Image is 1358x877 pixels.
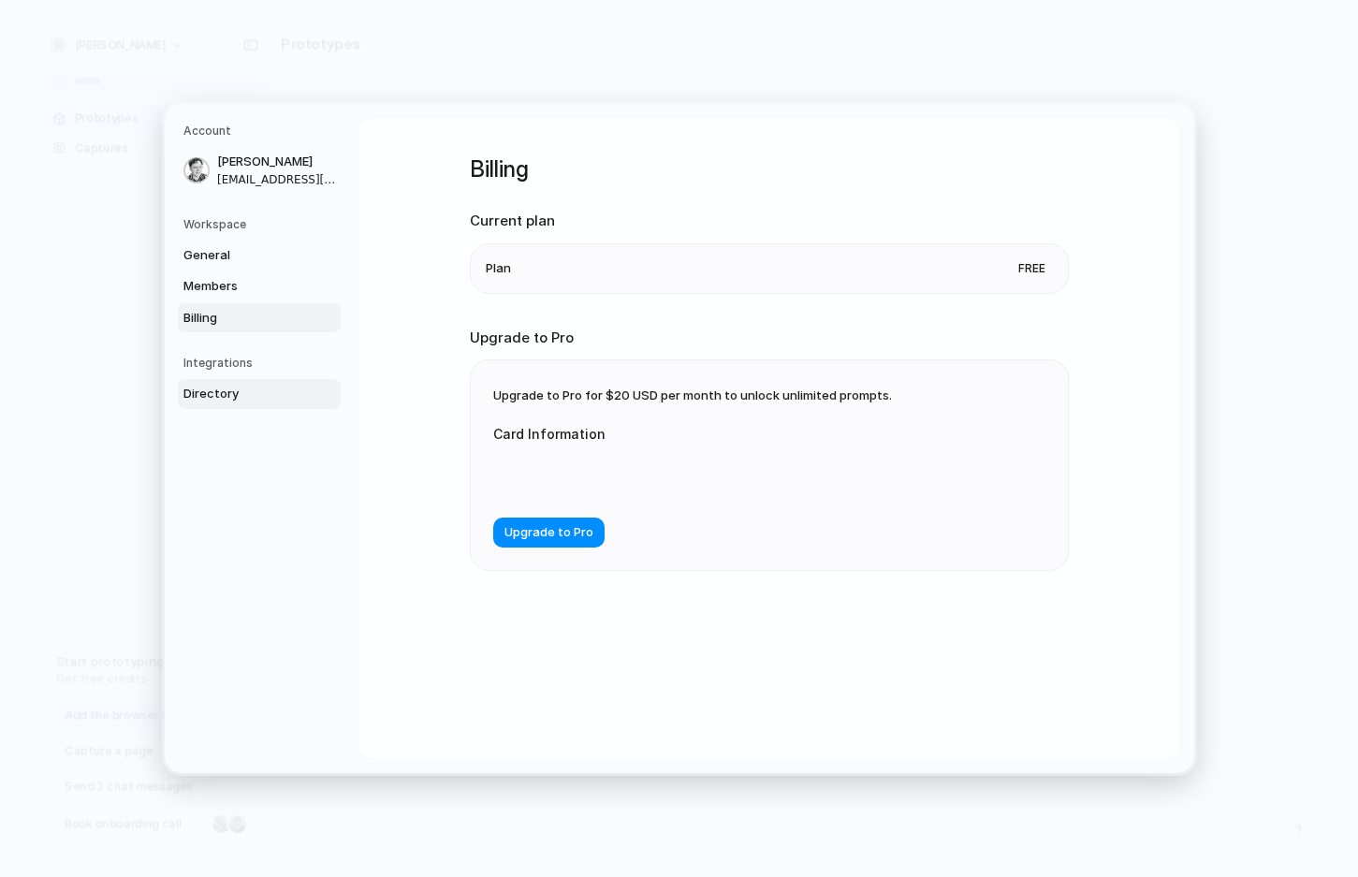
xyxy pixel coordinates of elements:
a: Billing [178,303,341,333]
h1: Billing [470,153,1069,186]
span: [PERSON_NAME] [217,153,337,171]
h2: Upgrade to Pro [470,328,1069,349]
span: Plan [486,259,511,278]
label: Card Information [493,424,868,444]
span: Members [183,277,303,296]
span: [EMAIL_ADDRESS][DOMAIN_NAME] [217,171,337,188]
a: Members [178,271,341,301]
span: Upgrade to Pro [504,523,593,542]
span: Free [1011,259,1053,278]
span: Upgrade to Pro for $20 USD per month to unlock unlimited prompts. [493,387,892,402]
button: Upgrade to Pro [493,518,605,548]
h5: Integrations [183,355,341,372]
h2: Current plan [470,211,1069,232]
span: Directory [183,385,303,403]
a: [PERSON_NAME][EMAIL_ADDRESS][DOMAIN_NAME] [178,147,341,194]
a: General [178,241,341,270]
span: General [183,246,303,265]
h5: Account [183,123,341,139]
span: Billing [183,309,303,328]
a: Directory [178,379,341,409]
iframe: Secure card payment input frame [508,466,853,484]
h5: Workspace [183,216,341,233]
